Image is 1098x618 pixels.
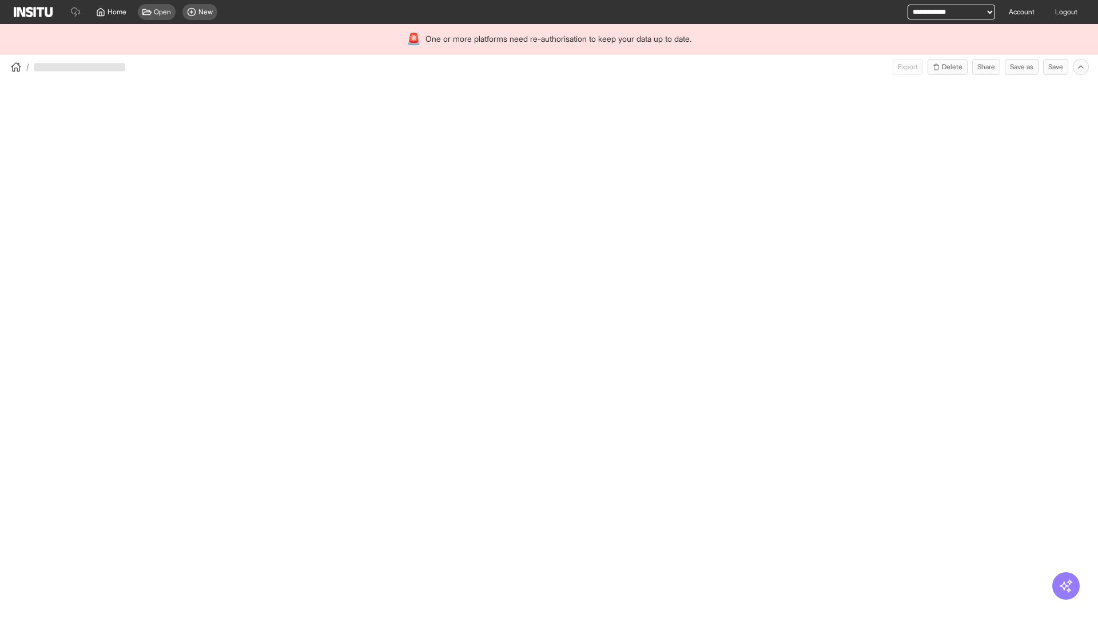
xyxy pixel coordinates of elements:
[893,59,923,75] span: Can currently only export from Insights reports.
[154,7,171,17] span: Open
[198,7,213,17] span: New
[26,61,29,73] span: /
[928,59,968,75] button: Delete
[108,7,126,17] span: Home
[14,7,53,17] img: Logo
[425,33,691,45] span: One or more platforms need re-authorisation to keep your data up to date.
[893,59,923,75] button: Export
[9,60,29,74] button: /
[1005,59,1039,75] button: Save as
[407,31,421,47] div: 🚨
[972,59,1000,75] button: Share
[1043,59,1068,75] button: Save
